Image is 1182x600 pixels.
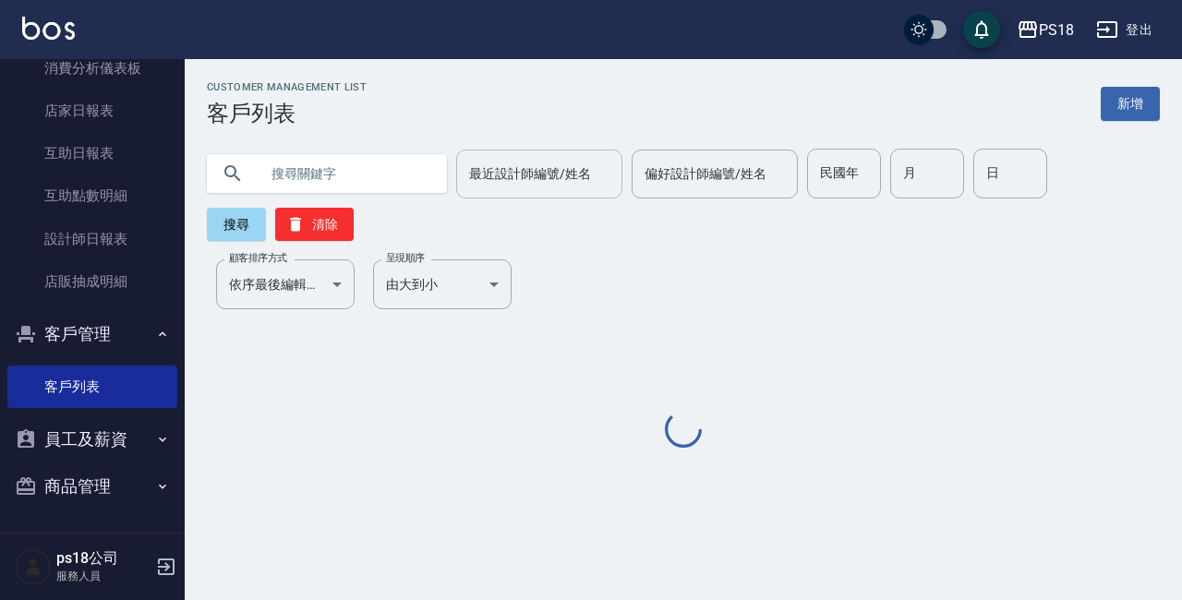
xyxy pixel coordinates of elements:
[207,208,266,241] button: 搜尋
[259,149,432,198] input: 搜尋關鍵字
[56,549,151,568] h5: ps18公司
[7,90,177,132] a: 店家日報表
[1009,11,1081,49] button: PS18
[373,259,512,309] div: 由大到小
[56,568,151,584] p: 服務人員
[1089,13,1160,47] button: 登出
[7,218,177,260] a: 設計師日報表
[275,208,354,241] button: 清除
[207,81,367,93] h2: Customer Management List
[216,259,355,309] div: 依序最後編輯時間
[1039,18,1074,42] div: PS18
[7,310,177,358] button: 客戶管理
[207,101,367,126] h3: 客戶列表
[7,462,177,510] button: 商品管理
[229,251,287,265] label: 顧客排序方式
[7,132,177,174] a: 互助日報表
[7,415,177,463] button: 員工及薪資
[7,47,177,90] a: 消費分析儀表板
[15,548,52,585] img: Person
[22,17,75,40] img: Logo
[963,11,1000,48] button: save
[7,366,177,408] a: 客戶列表
[386,251,425,265] label: 呈現順序
[1101,87,1160,121] a: 新增
[7,260,177,303] a: 店販抽成明細
[7,174,177,217] a: 互助點數明細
